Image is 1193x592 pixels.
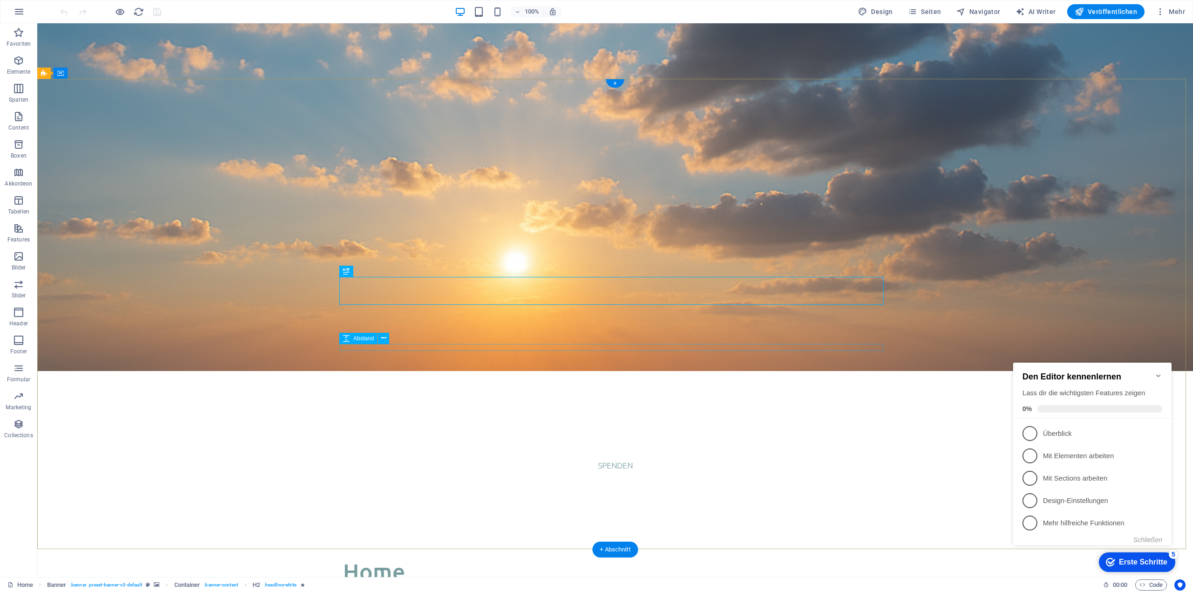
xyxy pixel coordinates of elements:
[4,432,33,439] p: Collections
[9,96,28,103] p: Spalten
[7,40,31,48] p: Favoriten
[70,579,142,591] span: . banner .preset-banner-v3-default
[114,6,125,17] button: Klicke hier, um den Vorschau-Modus zu verlassen
[854,4,897,19] div: Design (Strg+Alt+Y)
[13,39,153,48] div: Lass dir die wichtigsten Features zeigen
[7,236,30,243] p: Features
[1119,581,1121,588] span: :
[34,102,145,111] p: Mit Elementen arbeiten
[1113,579,1127,591] span: 00 00
[4,162,162,185] li: Mehr hilfreiche Funktionen
[174,579,200,591] span: Klick zum Auswählen. Doppelklick zum Bearbeiten
[908,7,941,16] span: Seiten
[34,79,145,89] p: Überblick
[1075,7,1137,16] span: Veröffentlichen
[301,582,305,587] i: Element enthält eine Animation
[549,7,557,16] i: Bei Größenänderung Zoomstufe automatisch an das gewählte Gerät anpassen.
[1067,4,1145,19] button: Veröffentlichen
[9,320,28,327] p: Header
[606,79,624,88] div: +
[4,95,162,117] li: Mit Elementen arbeiten
[124,186,153,194] button: Schließen
[12,292,26,299] p: Slider
[1103,579,1128,591] h6: Session-Zeit
[353,336,374,341] span: Abstand
[592,542,638,558] div: + Abschnitt
[110,208,158,217] div: Erste Schritte
[13,55,28,63] span: 0%
[524,6,539,17] h6: 100%
[204,579,238,591] span: . banner-content
[146,582,150,587] i: Dieses Element ist ein anpassbares Preset
[133,7,144,17] i: Seite neu laden
[145,22,153,30] div: Minimize checklist
[4,73,162,95] li: Überblick
[1152,4,1189,19] button: Mehr
[956,7,1001,16] span: Navigator
[5,180,32,187] p: Akkordeon
[47,579,305,591] nav: breadcrumb
[47,579,67,591] span: Klick zum Auswählen. Doppelklick zum Bearbeiten
[1174,579,1186,591] button: Usercentrics
[13,22,153,32] h2: Den Editor kennenlernen
[12,264,26,271] p: Bilder
[133,6,144,17] button: reload
[510,6,543,17] button: 100%
[7,579,33,591] a: Klick, um Auswahl aufzuheben. Doppelklick öffnet Seitenverwaltung
[4,117,162,140] li: Mit Sections arbeiten
[7,68,31,76] p: Elemente
[1012,4,1060,19] button: AI Writer
[7,376,31,383] p: Formular
[264,579,296,591] span: . headline-white
[253,579,260,591] span: Klick zum Auswählen. Doppelklick zum Bearbeiten
[8,208,29,215] p: Tabellen
[6,404,31,411] p: Marketing
[904,4,945,19] button: Seiten
[34,169,145,179] p: Mehr hilfreiche Funktionen
[34,146,145,156] p: Design-Einstellungen
[953,4,1004,19] button: Navigator
[10,348,27,355] p: Footer
[8,124,29,131] p: Content
[1139,579,1163,591] span: Code
[34,124,145,134] p: Mit Sections arbeiten
[1015,7,1056,16] span: AI Writer
[858,7,893,16] span: Design
[159,200,169,209] div: 5
[89,203,166,222] div: Erste Schritte 5 items remaining, 0% complete
[1135,579,1167,591] button: Code
[1156,7,1185,16] span: Mehr
[4,140,162,162] li: Design-Einstellungen
[854,4,897,19] button: Design
[11,152,27,159] p: Boxen
[154,582,159,587] i: Element verfügt über einen Hintergrund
